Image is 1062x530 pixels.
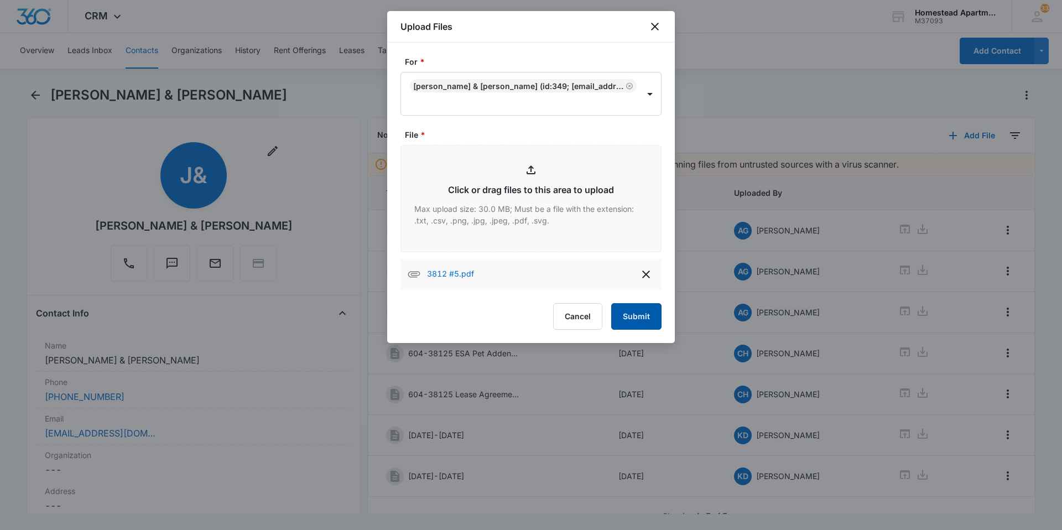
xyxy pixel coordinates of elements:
[405,56,666,67] label: For
[405,129,666,141] label: File
[413,81,623,91] div: [PERSON_NAME] & [PERSON_NAME] (ID:349; [EMAIL_ADDRESS][DOMAIN_NAME]; 970-405-0266)
[400,20,452,33] h1: Upload Files
[611,303,662,330] button: Submit
[553,303,602,330] button: Cancel
[637,266,655,283] button: delete
[648,20,662,33] button: close
[623,82,633,90] div: Remove Jose & Vilma Fierro (ID:349; fierrov396@gmail.com; 970-405-0266)
[427,268,474,281] p: 3812 #5.pdf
